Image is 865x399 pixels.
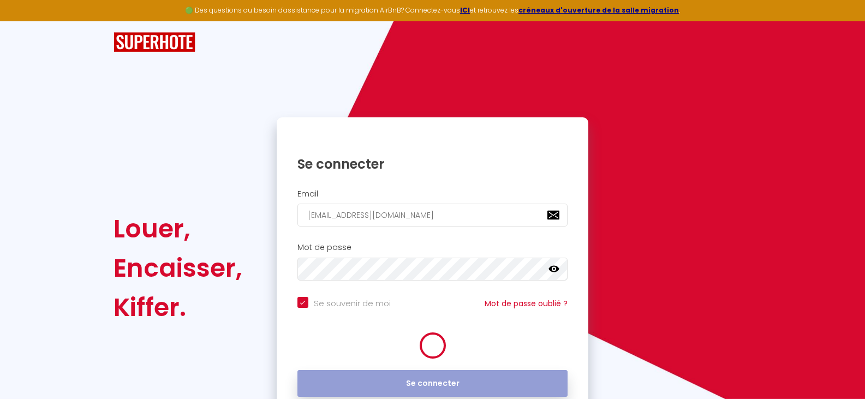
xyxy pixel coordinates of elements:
a: créneaux d'ouverture de la salle migration [518,5,679,15]
div: Kiffer. [114,288,242,327]
button: Se connecter [297,370,568,397]
h2: Mot de passe [297,243,568,252]
a: Mot de passe oublié ? [485,298,568,309]
h1: Se connecter [297,156,568,172]
input: Ton Email [297,204,568,227]
img: SuperHote logo [114,32,195,52]
button: Ouvrir le widget de chat LiveChat [9,4,41,37]
a: ICI [460,5,470,15]
div: Louer, [114,209,242,248]
div: Encaisser, [114,248,242,288]
h2: Email [297,189,568,199]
